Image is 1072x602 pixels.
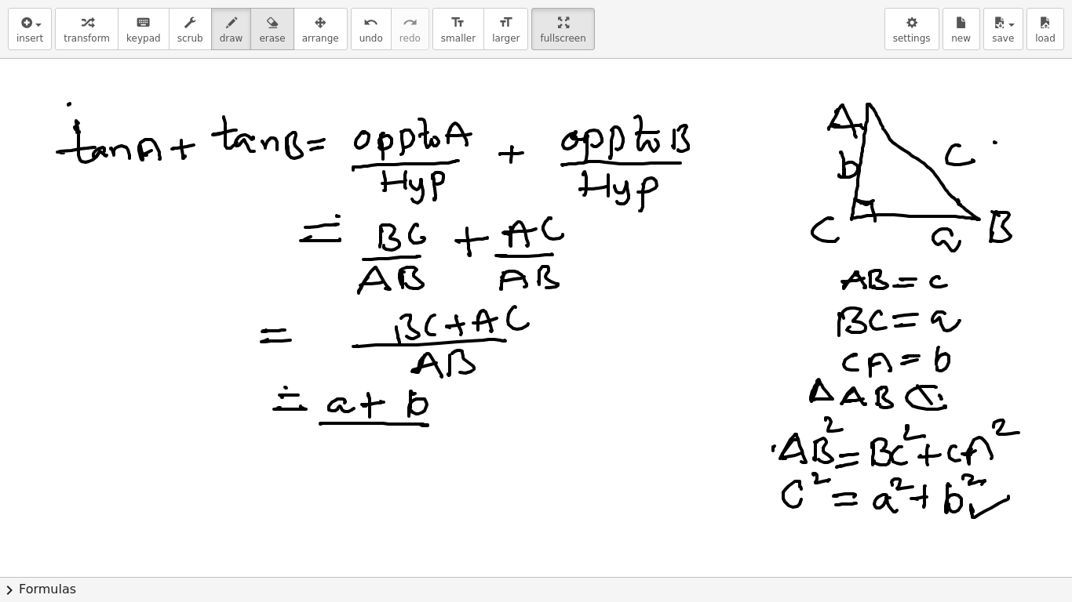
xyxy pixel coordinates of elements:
[540,33,585,44] span: fullscreen
[432,8,484,50] button: format_sizesmaller
[302,33,339,44] span: arrange
[391,8,429,50] button: redoredo
[943,8,980,50] button: new
[64,33,110,44] span: transform
[498,13,513,32] i: format_size
[483,8,528,50] button: format_sizelarger
[8,8,52,50] button: insert
[359,33,383,44] span: undo
[169,8,212,50] button: scrub
[992,33,1014,44] span: save
[450,13,465,32] i: format_size
[983,8,1023,50] button: save
[399,33,421,44] span: redo
[951,33,971,44] span: new
[893,33,931,44] span: settings
[55,8,119,50] button: transform
[403,13,417,32] i: redo
[177,33,203,44] span: scrub
[884,8,939,50] button: settings
[136,13,151,32] i: keyboard
[441,33,476,44] span: smaller
[16,33,43,44] span: insert
[1026,8,1064,50] button: load
[531,8,594,50] button: fullscreen
[259,33,285,44] span: erase
[492,33,520,44] span: larger
[1035,33,1056,44] span: load
[351,8,392,50] button: undoundo
[220,33,243,44] span: draw
[250,8,294,50] button: erase
[211,8,252,50] button: draw
[126,33,161,44] span: keypad
[363,13,378,32] i: undo
[118,8,170,50] button: keyboardkeypad
[294,8,348,50] button: arrange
